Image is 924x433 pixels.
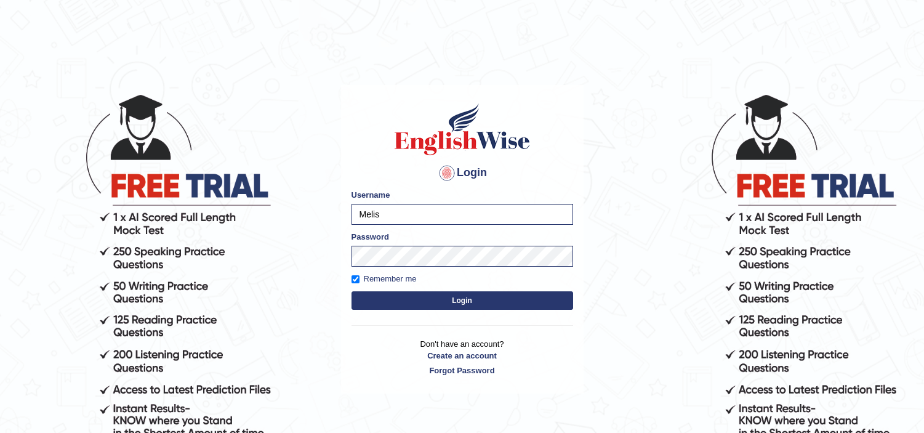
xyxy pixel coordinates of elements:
h4: Login [352,163,573,183]
p: Don't have an account? [352,338,573,376]
label: Remember me [352,273,417,285]
a: Create an account [352,350,573,362]
button: Login [352,291,573,310]
input: Remember me [352,275,360,283]
img: Logo of English Wise sign in for intelligent practice with AI [392,102,532,157]
label: Username [352,189,390,201]
a: Forgot Password [352,365,573,376]
label: Password [352,231,389,243]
